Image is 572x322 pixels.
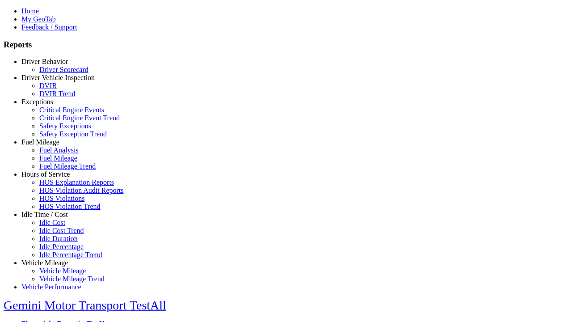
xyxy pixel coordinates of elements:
[39,106,104,114] a: Critical Engine Events
[21,7,39,15] a: Home
[21,170,70,178] a: Hours of Service
[39,227,84,234] a: Idle Cost Trend
[39,243,84,250] a: Idle Percentage
[21,23,77,31] a: Feedback / Support
[21,259,68,267] a: Vehicle Mileage
[39,114,120,122] a: Critical Engine Event Trend
[39,122,91,130] a: Safety Exceptions
[4,40,568,50] h3: Reports
[39,82,57,89] a: DVIR
[21,211,68,218] a: Idle Time / Cost
[21,15,56,23] a: My GeoTab
[39,90,75,97] a: DVIR Trend
[39,235,78,242] a: Idle Duration
[21,74,95,81] a: Driver Vehicle Inspection
[39,178,114,186] a: HOS Explanation Reports
[4,298,166,312] a: Gemini Motor Transport TestAll
[39,162,96,170] a: Fuel Mileage Trend
[39,267,86,275] a: Vehicle Mileage
[39,275,105,283] a: Vehicle Mileage Trend
[39,186,124,194] a: HOS Violation Audit Reports
[21,98,53,106] a: Exceptions
[39,66,88,73] a: Driver Scorecard
[39,219,65,226] a: Idle Cost
[39,146,79,154] a: Fuel Analysis
[21,283,81,291] a: Vehicle Performance
[39,195,84,202] a: HOS Violations
[39,203,101,210] a: HOS Violation Trend
[21,58,68,65] a: Driver Behavior
[39,154,77,162] a: Fuel Mileage
[39,251,102,258] a: Idle Percentage Trend
[39,130,107,138] a: Safety Exception Trend
[21,138,59,146] a: Fuel Mileage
